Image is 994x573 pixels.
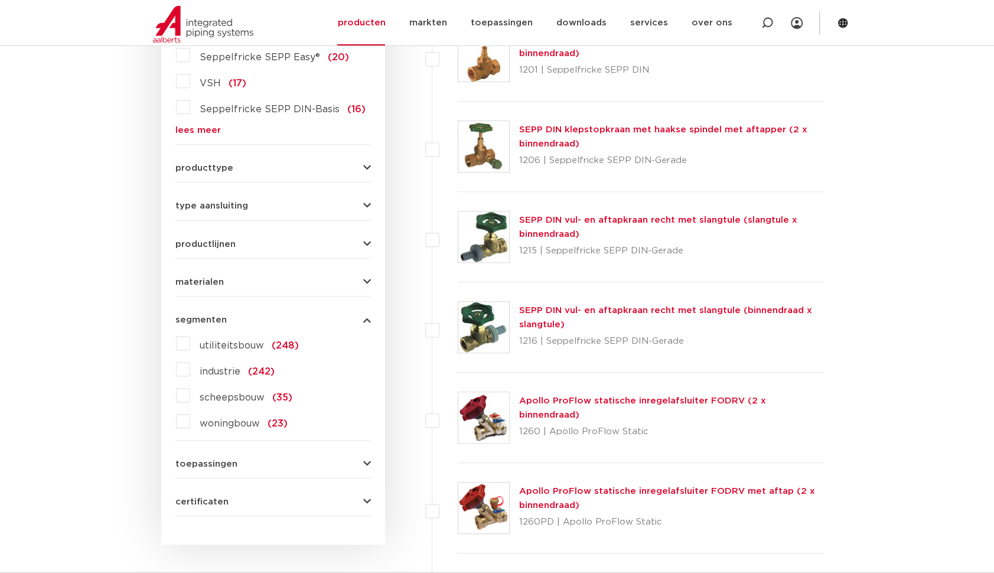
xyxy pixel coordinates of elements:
span: (17) [229,79,246,88]
span: Seppelfricke SEPP DIN-Basis [200,105,340,114]
button: segmenten [175,315,371,324]
span: scheepsbouw [200,393,265,402]
span: materialen [175,278,224,286]
span: (16) [347,105,366,114]
span: segmenten [175,315,227,324]
img: Thumbnail for SEPP DIN klepstopkraan met haakse spindel met aftapper (2 x binnendraad) [458,121,509,172]
span: industrie [200,367,240,376]
span: (248) [272,341,299,350]
p: 1260 | Apollo ProFlow Static [519,422,824,441]
img: Thumbnail for Apollo ProFlow statische inregelafsluiter FODRV met aftap (2 x binnendraad) [458,483,509,533]
span: (20) [328,53,349,62]
p: 1201 | Seppelfricke SEPP DIN [519,61,824,80]
a: lees meer [175,126,371,135]
a: Apollo ProFlow statische inregelafsluiter FODRV (2 x binnendraad) [519,396,766,419]
span: VSH [200,79,221,88]
img: Thumbnail for SEPP DIN vul- en aftapkraan recht met slangtule (slangtule x binnendraad) [458,211,509,262]
p: 1216 | Seppelfricke SEPP DIN-Gerade [519,332,824,351]
span: type aansluiting [175,201,248,210]
span: productlijnen [175,240,236,249]
span: utiliteitsbouw [200,341,264,350]
button: toepassingen [175,460,371,468]
span: (23) [268,419,288,428]
p: 1215 | Seppelfricke SEPP DIN-Gerade [519,242,824,261]
a: SEPP DIN vul- en aftapkraan recht met slangtule (slangtule x binnendraad) [519,216,797,239]
img: Thumbnail for Apollo ProFlow statische inregelafsluiter FODRV (2 x binnendraad) [458,392,509,443]
a: SEPP DIN klepstopkraan met haakse spindel met aftapper (2 x binnendraad) [519,125,807,148]
button: certificaten [175,497,371,506]
span: Seppelfricke SEPP Easy® [200,53,320,62]
button: type aansluiting [175,201,371,210]
p: 1260PD | Apollo ProFlow Static [519,513,824,532]
img: Thumbnail for SEPP DIN klepstopkraan met haakse spindel zonder aftap (2 x binnendraad) [458,31,509,82]
img: Thumbnail for SEPP DIN vul- en aftapkraan recht met slangtule (binnendraad x slangtule) [458,302,509,353]
button: producttype [175,164,371,172]
span: toepassingen [175,460,237,468]
a: SEPP DIN vul- en aftapkraan recht met slangtule (binnendraad x slangtule) [519,306,812,329]
button: productlijnen [175,240,371,249]
span: producttype [175,164,233,172]
span: (35) [272,393,292,402]
p: 1206 | Seppelfricke SEPP DIN-Gerade [519,151,824,170]
button: materialen [175,278,371,286]
span: woningbouw [200,419,260,428]
a: Apollo ProFlow statische inregelafsluiter FODRV met aftap (2 x binnendraad) [519,487,815,510]
span: (242) [248,367,275,376]
span: certificaten [175,497,229,506]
